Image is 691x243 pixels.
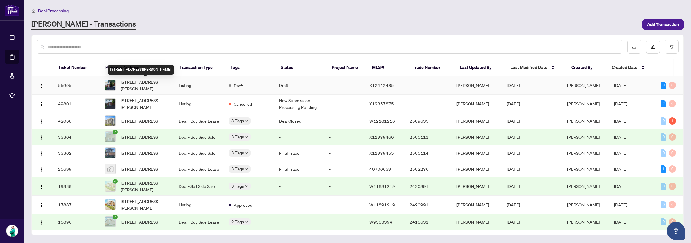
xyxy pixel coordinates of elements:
[669,149,676,157] div: 0
[113,179,118,184] span: check-circle
[121,198,169,211] span: [STREET_ADDRESS][PERSON_NAME]
[324,145,365,161] td: -
[37,164,46,174] button: Logo
[174,95,224,113] td: Listing
[661,218,666,225] div: 0
[507,166,520,172] span: [DATE]
[274,214,324,230] td: -
[408,59,455,76] th: Trade Number
[113,215,118,219] span: check-circle
[405,145,452,161] td: 2505114
[612,64,637,71] span: Created Date
[39,119,44,124] img: Logo
[53,214,100,230] td: 15896
[231,117,244,124] span: 3 Tags
[369,183,395,189] span: W11891219
[231,133,244,140] span: 3 Tags
[38,8,69,14] span: Deal Processing
[452,214,502,230] td: [PERSON_NAME]
[121,79,169,92] span: [STREET_ADDRESS][PERSON_NAME]
[234,202,252,208] span: Approved
[274,177,324,196] td: -
[452,177,502,196] td: [PERSON_NAME]
[452,95,502,113] td: [PERSON_NAME]
[53,161,100,177] td: 25699
[661,117,666,125] div: 0
[53,76,100,95] td: 55995
[39,220,44,225] img: Logo
[276,59,326,76] th: Status
[121,134,159,140] span: [STREET_ADDRESS]
[174,161,224,177] td: Deal - Buy Side Lease
[669,201,676,208] div: 0
[369,101,394,106] span: X12357875
[245,167,248,170] span: down
[567,219,600,225] span: [PERSON_NAME]
[507,101,520,106] span: [DATE]
[324,113,365,129] td: -
[567,166,600,172] span: [PERSON_NAME]
[369,134,394,140] span: X11979466
[369,83,394,88] span: X12442435
[113,130,118,134] span: check-circle
[274,76,324,95] td: Draft
[245,185,248,188] span: down
[37,148,46,158] button: Logo
[37,80,46,90] button: Logo
[175,59,225,76] th: Transaction Type
[614,166,627,172] span: [DATE]
[174,145,224,161] td: Deal - Buy Side Sale
[234,101,252,107] span: Cancelled
[234,82,243,89] span: Draft
[324,177,365,196] td: -
[661,100,666,107] div: 2
[37,132,46,142] button: Logo
[614,83,627,88] span: [DATE]
[405,129,452,145] td: 2505111
[507,219,520,225] span: [DATE]
[225,59,276,76] th: Tags
[53,113,100,129] td: 42068
[327,59,367,76] th: Project Name
[53,177,100,196] td: 19838
[670,45,674,49] span: filter
[231,183,244,190] span: 3 Tags
[669,183,676,190] div: 0
[39,151,44,156] img: Logo
[37,181,46,191] button: Logo
[37,116,46,126] button: Logo
[245,135,248,138] span: down
[53,196,100,214] td: 17887
[667,222,685,240] button: Open asap
[669,100,676,107] div: 0
[53,95,100,113] td: 49801
[324,95,365,113] td: -
[105,148,115,158] img: thumbnail-img
[121,118,159,124] span: [STREET_ADDRESS]
[274,145,324,161] td: Final Trade
[646,40,660,54] button: edit
[105,99,115,109] img: thumbnail-img
[245,119,248,122] span: down
[614,202,627,207] span: [DATE]
[105,181,115,191] img: thumbnail-img
[614,150,627,156] span: [DATE]
[174,76,224,95] td: Listing
[274,196,324,214] td: -
[669,117,676,125] div: 1
[669,82,676,89] div: 0
[121,150,159,156] span: [STREET_ADDRESS]
[245,220,248,223] span: down
[37,99,46,109] button: Logo
[121,166,159,172] span: [STREET_ADDRESS]
[274,129,324,145] td: -
[53,59,100,76] th: Ticket Number
[507,83,520,88] span: [DATE]
[452,145,502,161] td: [PERSON_NAME]
[369,118,395,124] span: W12181216
[632,45,636,49] span: download
[369,202,395,207] span: W11891219
[452,76,502,95] td: [PERSON_NAME]
[231,218,244,225] span: 2 Tags
[369,150,394,156] span: X11979455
